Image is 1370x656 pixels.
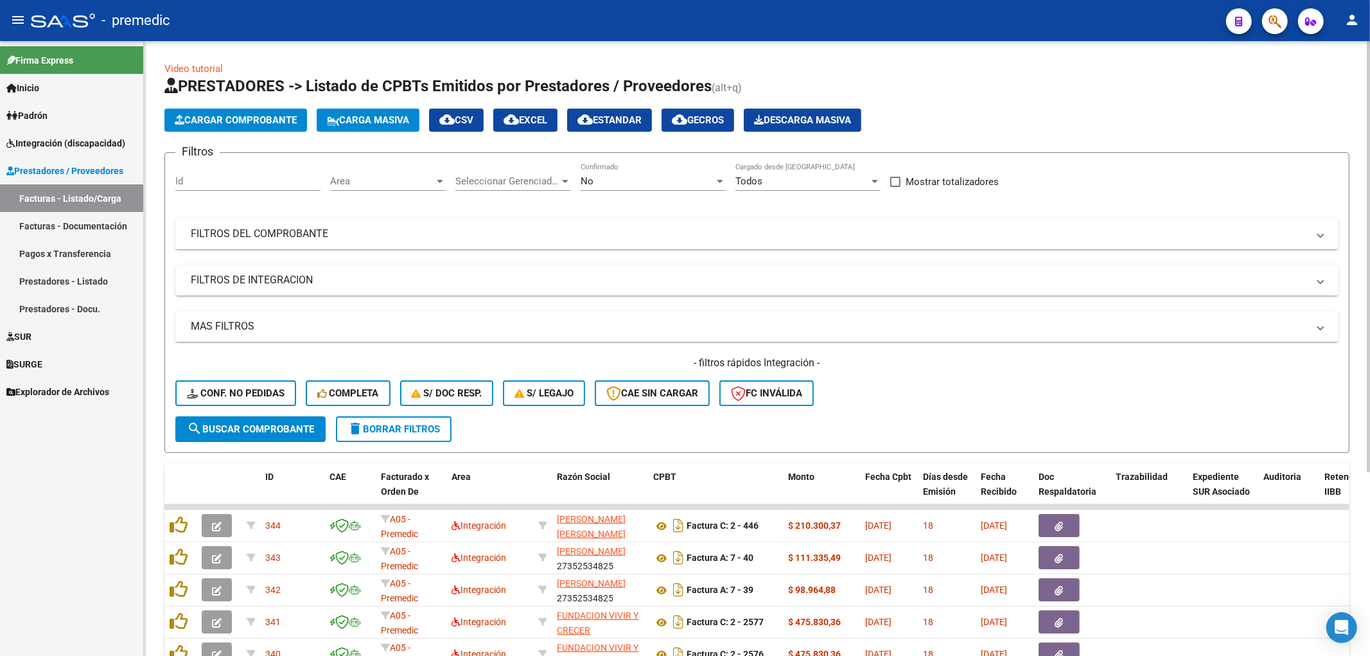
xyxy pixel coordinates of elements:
[191,273,1308,287] mat-panel-title: FILTROS DE INTEGRACION
[595,380,710,406] button: CAE SIN CARGAR
[670,515,687,536] i: Descargar documento
[514,387,574,399] span: S/ legajo
[187,387,285,399] span: Conf. no pedidas
[670,580,687,600] i: Descargar documento
[865,553,891,563] span: [DATE]
[452,472,471,482] span: Area
[670,612,687,632] i: Descargar documento
[439,114,473,126] span: CSV
[429,109,484,132] button: CSV
[672,114,724,126] span: Gecros
[260,463,324,520] datatable-header-cell: ID
[265,553,281,563] span: 343
[6,136,125,150] span: Integración (discapacidad)
[175,356,1339,370] h4: - filtros rápidos Integración -
[6,109,48,123] span: Padrón
[347,423,440,435] span: Borrar Filtros
[175,380,296,406] button: Conf. no pedidas
[191,227,1308,241] mat-panel-title: FILTROS DEL COMPROBANTE
[1258,463,1319,520] datatable-header-cell: Auditoria
[452,520,506,531] span: Integración
[981,585,1007,595] span: [DATE]
[788,617,841,627] strong: $ 475.830,36
[557,544,643,571] div: 27352534825
[735,175,762,187] span: Todos
[493,109,558,132] button: EXCEL
[687,617,764,628] strong: Factura C: 2 - 2577
[567,109,652,132] button: Estandar
[324,463,376,520] datatable-header-cell: CAE
[1344,12,1360,28] mat-icon: person
[412,387,482,399] span: S/ Doc Resp.
[788,553,841,563] strong: $ 111.335,49
[329,472,346,482] span: CAE
[865,520,891,531] span: [DATE]
[175,114,297,126] span: Cargar Comprobante
[687,521,759,531] strong: Factura C: 2 - 446
[1324,472,1366,497] span: Retencion IIBB
[381,514,418,539] span: A05 - Premedic
[317,387,379,399] span: Completa
[376,463,446,520] datatable-header-cell: Facturado x Orden De
[381,610,418,635] span: A05 - Premedic
[164,77,712,95] span: PRESTADORES -> Listado de CPBTs Emitidos por Prestadores / Proveedores
[381,578,418,603] span: A05 - Premedic
[330,175,434,187] span: Area
[265,617,281,627] span: 341
[187,423,314,435] span: Buscar Comprobante
[557,472,610,482] span: Razón Social
[744,109,861,132] button: Descarga Masiva
[865,585,891,595] span: [DATE]
[306,380,391,406] button: Completa
[101,6,170,35] span: - premedic
[381,472,429,497] span: Facturado x Orden De
[504,114,547,126] span: EXCEL
[865,472,911,482] span: Fecha Cpbt
[439,112,455,127] mat-icon: cloud_download
[6,81,39,95] span: Inicio
[577,114,642,126] span: Estandar
[1263,472,1301,482] span: Auditoria
[648,463,783,520] datatable-header-cell: CPBT
[687,553,753,563] strong: Factura A: 7 - 40
[175,265,1339,296] mat-expansion-panel-header: FILTROS DE INTEGRACION
[1188,463,1258,520] datatable-header-cell: Expediente SUR Asociado
[1326,612,1357,643] div: Open Intercom Messenger
[981,520,1007,531] span: [DATE]
[662,109,734,132] button: Gecros
[265,520,281,531] span: 344
[712,82,742,94] span: (alt+q)
[557,578,626,589] span: [PERSON_NAME]
[788,472,814,482] span: Monto
[191,319,1308,333] mat-panel-title: MAS FILTROS
[557,546,626,556] span: [PERSON_NAME]
[446,463,533,520] datatable-header-cell: Area
[6,53,73,67] span: Firma Express
[175,218,1339,249] mat-expansion-panel-header: FILTROS DEL COMPROBANTE
[557,610,638,635] span: FUNDACION VIVIR Y CRECER
[923,617,933,627] span: 18
[754,114,851,126] span: Descarga Masiva
[187,421,202,436] mat-icon: search
[557,608,643,635] div: 30637124834
[381,546,418,571] span: A05 - Premedic
[6,330,31,344] span: SUR
[164,109,307,132] button: Cargar Comprobante
[981,472,1017,497] span: Fecha Recibido
[865,617,891,627] span: [DATE]
[347,421,363,436] mat-icon: delete
[783,463,860,520] datatable-header-cell: Monto
[552,463,648,520] datatable-header-cell: Razón Social
[744,109,861,132] app-download-masive: Descarga masiva de comprobantes (adjuntos)
[164,63,223,75] a: Video tutorial
[557,512,643,539] div: 27349993622
[923,520,933,531] span: 18
[976,463,1033,520] datatable-header-cell: Fecha Recibido
[1116,472,1168,482] span: Trazabilidad
[175,311,1339,342] mat-expansion-panel-header: MAS FILTROS
[1193,472,1250,497] span: Expediente SUR Asociado
[577,112,593,127] mat-icon: cloud_download
[6,357,42,371] span: SURGE
[400,380,494,406] button: S/ Doc Resp.
[175,416,326,442] button: Buscar Comprobante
